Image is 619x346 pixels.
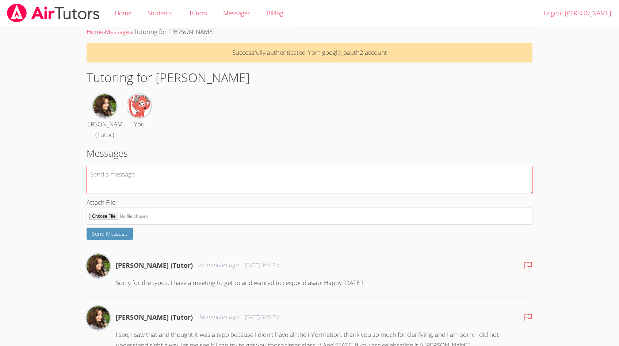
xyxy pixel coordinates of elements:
img: Diana Carle [87,254,110,278]
span: 22 minutes ago [199,260,239,270]
img: Diana Carle [87,306,110,330]
h4: [PERSON_NAME] (Tutor) [116,312,193,322]
span: Send Message [92,230,127,237]
span: 38 minutes ago [199,312,239,322]
span: Tutoring for [PERSON_NAME] [134,27,214,36]
img: airtutors_banner-c4298cdbf04f3fff15de1276eac7730deb9818008684d7c2e4769d2f7ddbe033.png [6,4,100,22]
p: Sorry for the typos, I have a meeting to get to and wanted to respond asap. Happy [DATE]! [116,278,532,288]
span: Attach File [87,198,115,206]
div: › › [87,27,532,37]
span: Messages [223,9,251,17]
div: [PERSON_NAME] (Tutor) [82,119,128,140]
h2: Messages [87,146,532,160]
h1: Tutoring for [PERSON_NAME] [87,68,532,87]
h4: [PERSON_NAME] (Tutor) [116,260,193,270]
p: Successfully authenticated from google_oauth2 account [87,43,532,62]
img: Yuliya Shekhtman [127,94,151,118]
button: Send Message [87,228,133,240]
input: Attach File [87,208,532,225]
span: [DATE] 3:41 PM [245,262,280,269]
span: [DATE] 3:25 PM [245,313,280,321]
div: You [134,119,145,130]
a: Messages [105,27,132,36]
a: Home [87,27,103,36]
img: Diana Carle [93,94,116,118]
